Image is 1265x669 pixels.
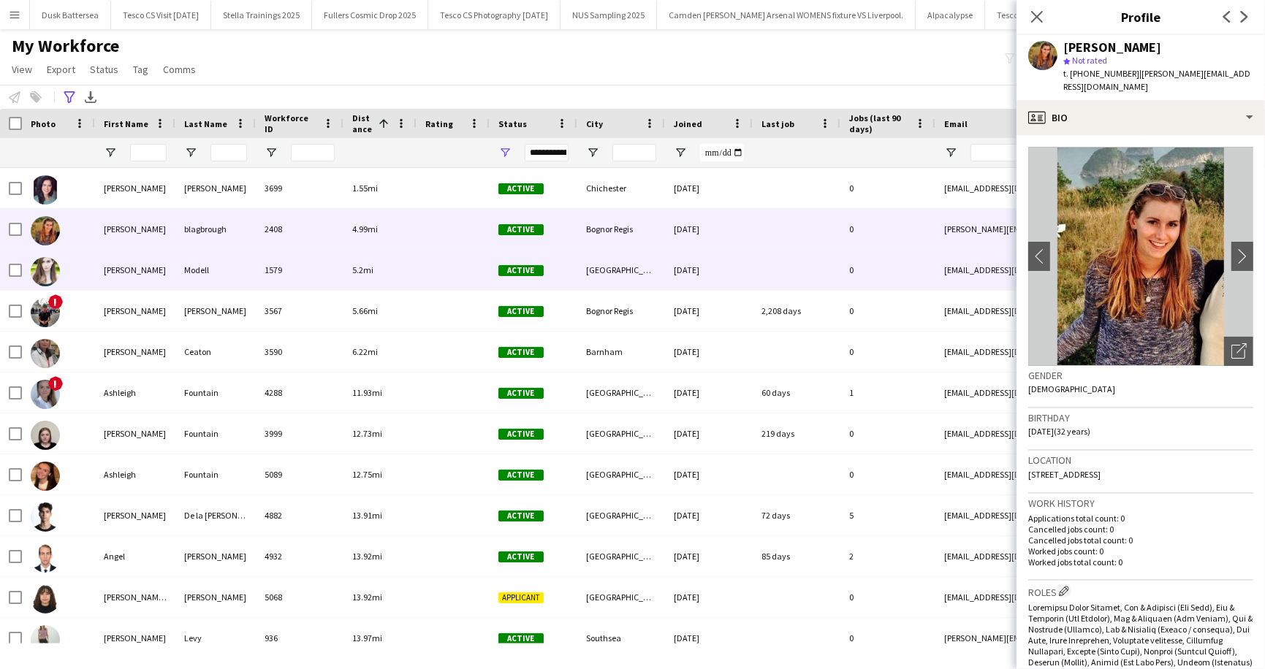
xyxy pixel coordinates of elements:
[935,332,1228,372] div: [EMAIL_ADDRESS][DOMAIN_NAME]
[1063,68,1139,79] span: t. [PHONE_NUMBER]
[665,372,753,413] div: [DATE]
[175,495,256,535] div: De la [PERSON_NAME]
[665,250,753,290] div: [DATE]
[104,118,148,129] span: First Name
[352,387,382,398] span: 11.93mi
[849,112,909,134] span: Jobs (last 90 days)
[31,175,60,204] img: Lorna Gordon
[916,1,985,29] button: Alpacalypse
[95,291,175,331] div: [PERSON_NAME]
[761,118,794,129] span: Last job
[577,372,665,413] div: [GEOGRAPHIC_DATA]
[312,1,428,29] button: Fullers Cosmic Drop 2025
[840,618,935,658] div: 0
[935,291,1228,331] div: [EMAIL_ADDRESS][DOMAIN_NAME]
[256,168,343,208] div: 3699
[1028,369,1253,382] h3: Gender
[840,495,935,535] div: 5
[1028,497,1253,510] h3: Work history
[95,332,175,372] div: [PERSON_NAME]
[657,1,916,29] button: Camden [PERSON_NAME] Arsenal WOMENS fixture VS Liverpool.
[352,305,378,316] span: 5.66mi
[104,146,117,159] button: Open Filter Menu
[612,144,656,161] input: City Filter Input
[130,144,167,161] input: First Name Filter Input
[577,536,665,576] div: [GEOGRAPHIC_DATA]
[256,577,343,617] div: 5068
[674,146,687,159] button: Open Filter Menu
[30,1,111,29] button: Dusk Battersea
[175,332,256,372] div: Ceaton
[41,60,81,79] a: Export
[47,63,75,76] span: Export
[665,291,753,331] div: [DATE]
[425,118,453,129] span: Rating
[935,618,1228,658] div: [PERSON_NAME][EMAIL_ADDRESS][DOMAIN_NAME]
[1072,55,1107,66] span: Not rated
[665,618,753,658] div: [DATE]
[31,584,60,613] img: Liz Andrea Alvarado Abad
[175,372,256,413] div: Fountain
[935,413,1228,454] div: [EMAIL_ADDRESS][DOMAIN_NAME]
[31,118,56,129] span: Photo
[577,495,665,535] div: [GEOGRAPHIC_DATA]
[840,372,935,413] div: 1
[1028,426,1090,437] span: [DATE] (32 years)
[665,209,753,249] div: [DATE]
[31,421,60,450] img: Natasha Fountain
[12,63,32,76] span: View
[12,35,119,57] span: My Workforce
[498,146,512,159] button: Open Filter Menu
[175,291,256,331] div: [PERSON_NAME]
[352,592,382,603] span: 13.92mi
[175,618,256,658] div: Levy
[31,339,60,368] img: Yvette Ceaton
[352,264,373,275] span: 5.2mi
[95,209,175,249] div: [PERSON_NAME]
[31,502,60,532] img: Adrian De la Rosa Sanchez
[498,265,544,276] span: Active
[256,372,343,413] div: 4288
[211,1,312,29] button: Stella Trainings 2025
[577,618,665,658] div: Southsea
[753,372,840,413] div: 60 days
[31,216,60,245] img: Chloe blagbrough
[935,372,1228,413] div: [EMAIL_ADDRESS][DOMAIN_NAME]
[256,250,343,290] div: 1579
[1028,524,1253,535] p: Cancelled jobs count: 0
[175,413,256,454] div: Fountain
[31,380,60,409] img: Ashleigh Fountain
[498,551,544,562] span: Active
[840,413,935,454] div: 0
[256,291,343,331] div: 3567
[95,495,175,535] div: [PERSON_NAME]
[133,63,148,76] span: Tag
[175,250,256,290] div: Modell
[31,298,60,327] img: Alexandre Wills-Packer
[840,454,935,494] div: 0
[944,118,968,129] span: Email
[1028,411,1253,424] h3: Birthday
[256,495,343,535] div: 4882
[665,536,753,576] div: [DATE]
[753,495,840,535] div: 72 days
[1028,383,1115,394] span: [DEMOGRAPHIC_DATA]
[352,183,378,194] span: 1.55mi
[935,250,1228,290] div: [EMAIL_ADDRESS][DOMAIN_NAME]
[256,618,343,658] div: 936
[498,511,544,521] span: Active
[352,551,382,562] span: 13.92mi
[577,291,665,331] div: Bognor Regis
[1017,7,1265,26] h3: Profile
[665,454,753,494] div: [DATE]
[256,332,343,372] div: 3590
[163,63,196,76] span: Comms
[498,592,544,603] span: Applicant
[700,144,744,161] input: Joined Filter Input
[31,625,60,654] img: Claire Levy
[498,306,544,317] span: Active
[352,469,382,480] span: 12.75mi
[935,168,1228,208] div: [EMAIL_ADDRESS][DOMAIN_NAME]
[577,332,665,372] div: Barnham
[1028,546,1253,557] p: Worked jobs count: 0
